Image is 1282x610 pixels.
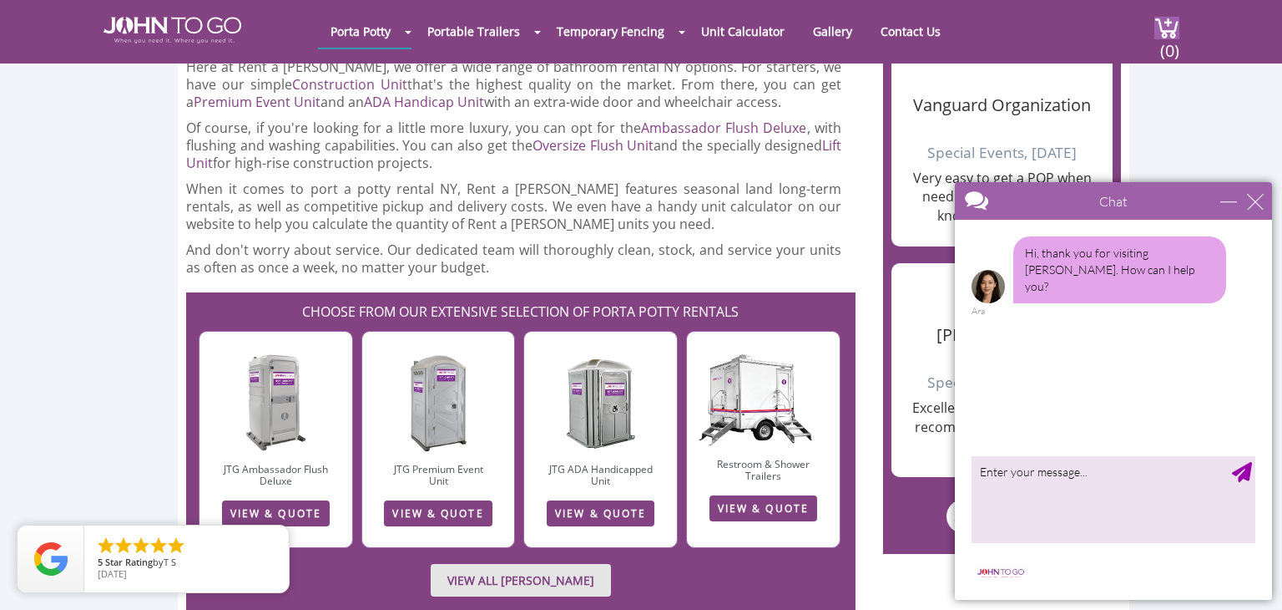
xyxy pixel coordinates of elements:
a: Contact Us [868,15,953,48]
li:  [96,536,116,556]
span: [DATE] [98,567,127,580]
a: Unit Calculator [689,15,797,48]
a: VIEW & QUOTE [384,501,492,526]
a: Ambassador Flush Deluxe [641,119,807,137]
h4: Vanguard Organization [900,71,1104,114]
li:  [131,536,151,556]
h4: [PERSON_NAME] [900,301,1104,344]
p: When it comes to port a potty rental NY, Rent a [PERSON_NAME] features seasonal land long-term re... [186,180,841,233]
li:  [166,536,186,556]
a: JTG Ambassador Flush Deluxe [224,462,328,488]
img: JOHN to go [103,17,241,43]
img: cart a [1154,17,1179,39]
iframe: Live Chat Box [945,172,1282,610]
span: (0) [1159,26,1179,62]
a: VIEW & QUOTE [222,501,330,526]
span: by [98,557,275,569]
a: VIEW ALL [PERSON_NAME] [431,564,611,597]
a: VIEW & QUOTE [547,501,654,526]
p: Of course, if you're looking for a little more luxury, you can opt for the , with flushing and wa... [186,119,841,172]
a: Lift Unit [186,136,841,172]
a: JTG ADA Handicapped Unit [549,462,653,488]
span: 5 [98,556,103,568]
img: PEU.jpg [406,353,470,453]
a: Construction Unit [292,75,407,94]
a: Temporary Fencing [544,15,677,48]
h6: Special Events, [DATE] [900,123,1104,160]
h6: Special Events, [DATE] [900,353,1104,390]
img: AFD-1.jpg [244,353,308,453]
p: Here at Rent a [PERSON_NAME], we offer a wide range of bathroom rental NY options. For starters, ... [186,58,841,111]
a: JTG Premium Event Unit [394,462,483,488]
a: Portable Trailers [415,15,532,48]
img: ADA-1-1.jpg [566,353,635,453]
a: Premium Event Unit [194,93,320,111]
a: ADA Handicap Unit [364,93,484,111]
li:  [149,536,169,556]
img: Review Rating [34,542,68,576]
p: Very easy to get a POP when needed and very friendly, knowledgeable staff. [900,169,1104,226]
a: VIEW & QUOTE [709,496,817,521]
li:  [114,536,134,556]
a: Oversize Flush Unit [532,136,654,155]
span: T S [164,556,176,568]
a: Gallery [800,15,865,48]
a: Restroom & Shower Trailers [717,457,810,483]
a: Porta Potty [318,15,403,48]
p: Excellent experience. I would recommend your service to others. [900,399,1104,456]
span: Star Rating [105,556,153,568]
img: JTG-2-Mini-1_cutout.png [687,323,840,448]
p: And don't worry about service. Our dedicated team will thoroughly clean, stock, and service your ... [186,241,841,277]
h2: CHOOSE FROM OUR EXTENSIVE SELECTION OF PORTA POTTY RENTALS [194,292,847,323]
